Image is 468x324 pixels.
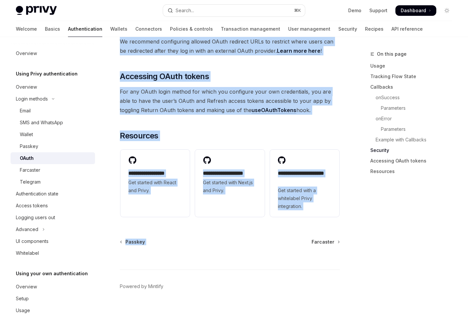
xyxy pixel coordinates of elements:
a: Security [338,21,357,37]
div: SMS and WhatsApp [20,119,63,127]
a: Policies & controls [170,21,213,37]
div: Logging users out [16,214,55,221]
a: Authentication state [11,188,95,200]
div: Access tokens [16,202,48,210]
div: Telegram [20,178,41,186]
a: Access tokens [11,200,95,212]
a: Recipes [365,21,384,37]
a: Farcaster [11,164,95,176]
a: Telegram [11,176,95,188]
img: light logo [16,6,57,15]
a: Security [370,145,457,156]
a: Welcome [16,21,37,37]
a: Wallet [11,129,95,140]
span: Passkey [125,239,145,245]
a: SMS and WhatsApp [11,117,95,129]
div: Authentication state [16,190,58,198]
a: onSuccess [370,92,457,103]
a: Basics [45,21,60,37]
span: Get started with a whitelabel Privy integration. [278,187,331,210]
a: Passkey [120,239,145,245]
a: OAuth [11,152,95,164]
div: OAuth [20,154,34,162]
div: Setup [16,295,29,303]
span: Accessing OAuth tokens [120,71,209,82]
h5: Using Privy authentication [16,70,78,78]
a: Usage [370,61,457,71]
span: We recommend configuring allowed OAuth redirect URLs to restrict where users can be redirected af... [120,37,340,55]
a: Email [11,105,95,117]
a: useOAuthTokens [251,107,296,114]
a: Passkey [11,140,95,152]
div: Email [20,107,31,115]
a: Transaction management [221,21,280,37]
div: Search... [176,7,194,15]
a: Farcaster [312,239,339,245]
button: Open search [163,5,305,16]
div: Overview [16,83,37,91]
a: Resources [370,166,457,177]
div: Whitelabel [16,249,39,257]
div: Usage [16,307,30,314]
a: Overview [11,47,95,59]
a: Example with Callbacks [370,134,457,145]
div: Passkey [20,142,38,150]
a: Logging users out [11,212,95,223]
a: onError [370,113,457,124]
div: Login methods [16,95,48,103]
span: Get started with Next.js and Privy. [203,179,256,194]
span: Resources [120,131,158,141]
a: Powered by Mintlify [120,283,163,290]
a: Wallets [110,21,127,37]
button: Toggle Login methods section [11,93,95,105]
div: Overview [16,283,37,291]
h5: Using your own authentication [16,270,88,278]
a: Parameters [370,124,457,134]
a: Overview [11,281,95,293]
a: Tracking Flow State [370,71,457,82]
a: Overview [11,81,95,93]
div: Farcaster [20,166,40,174]
span: Dashboard [401,7,426,14]
a: Connectors [135,21,162,37]
a: Whitelabel [11,247,95,259]
span: On this page [377,50,407,58]
span: Farcaster [312,239,334,245]
a: API reference [391,21,423,37]
a: Authentication [68,21,102,37]
a: Learn more here [277,47,320,54]
span: Get started with React and Privy. [128,179,182,194]
a: Usage [11,305,95,316]
a: User management [288,21,330,37]
a: Support [369,7,387,14]
a: Callbacks [370,82,457,92]
a: Setup [11,293,95,305]
a: Demo [348,7,361,14]
button: Toggle Advanced section [11,223,95,235]
a: UI components [11,235,95,247]
div: Wallet [20,131,33,138]
a: Dashboard [395,5,436,16]
a: Parameters [370,103,457,113]
span: ⌘ K [294,8,301,13]
button: Toggle dark mode [442,5,452,16]
span: For any OAuth login method for which you configure your own credentials, you are able to have the... [120,87,340,115]
div: Overview [16,49,37,57]
div: UI components [16,237,49,245]
div: Advanced [16,225,38,233]
a: Accessing OAuth tokens [370,156,457,166]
